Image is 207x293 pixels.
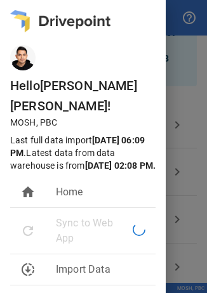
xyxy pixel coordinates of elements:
span: Import Data [56,262,145,277]
span: downloading [20,262,36,277]
p: MOSH, PBC [10,116,166,129]
img: logo [10,10,110,32]
b: [DATE] 02:08 PM . [85,160,156,171]
span: Sync to Web App [56,216,133,246]
h6: Hello [PERSON_NAME] [PERSON_NAME] ! [10,75,166,116]
span: home [20,185,36,200]
p: Last full data import . Latest data from data warehouse is from [10,134,161,172]
img: ACg8ocKWwCyLZbaZoCjLBphejhY4QyAetAMqrUwPmedoMZmifA=s96-c [10,45,36,70]
span: Home [56,185,145,200]
span: refresh [20,223,36,238]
